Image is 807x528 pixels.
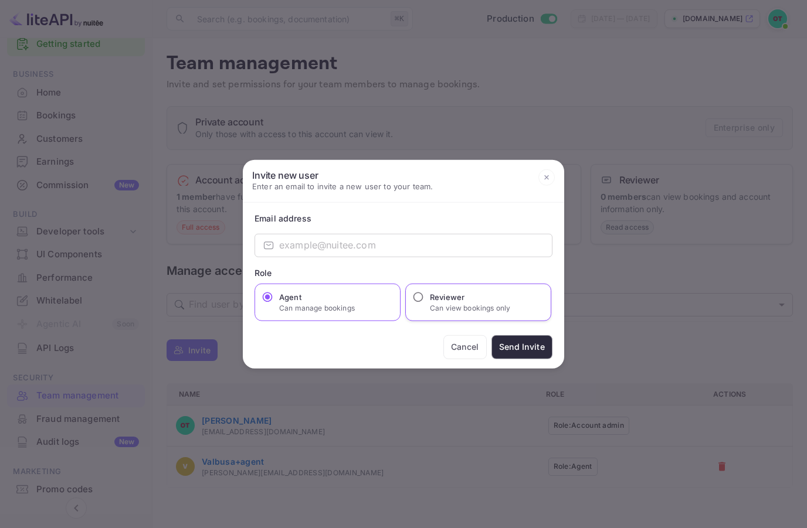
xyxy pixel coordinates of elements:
[279,302,355,313] p: Can manage bookings
[252,181,433,193] p: Enter an email to invite a new user to your team.
[279,291,355,302] h6: Agent
[255,266,552,278] div: Role
[430,302,510,313] p: Can view bookings only
[443,335,487,359] button: Cancel
[279,233,552,257] input: example@nuitee.com
[255,212,552,224] div: Email address
[252,169,433,181] h6: Invite new user
[430,291,510,302] h6: Reviewer
[491,335,552,359] button: Send Invite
